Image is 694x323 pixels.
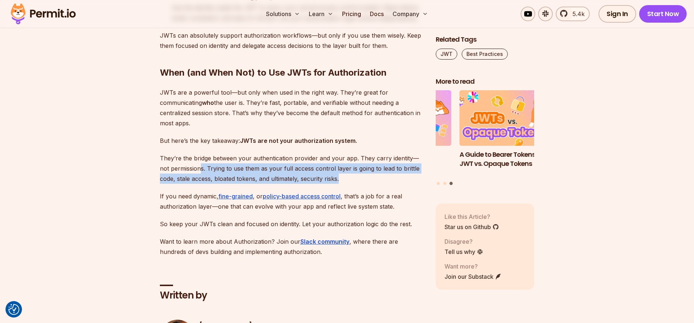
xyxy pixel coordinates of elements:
[300,238,349,245] a: Slack community
[160,289,424,302] h2: Written by
[353,91,451,178] li: 2 of 3
[160,136,424,146] p: But here’s the key takeaway:
[459,150,558,168] h3: A Guide to Bearer Tokens: JWT vs. Opaque Tokens
[444,272,502,281] a: Join our Substack
[8,304,19,315] img: Revisit consent button
[568,9,585,18] span: 5.4k
[462,49,508,60] a: Best Practices
[459,91,558,178] li: 3 of 3
[353,91,451,178] a: Policy-Based Access Control (PBAC) Isn’t as Great as You ThinkPolicy-Based Access Control (PBAC) ...
[444,212,499,221] p: Like this Article?
[263,193,341,200] a: policy-based access control
[390,7,431,21] button: Company
[240,137,357,144] strong: JWTs are not your authorization system.
[444,223,499,231] a: Star us on Github
[459,91,558,146] img: A Guide to Bearer Tokens: JWT vs. Opaque Tokens
[263,7,303,21] button: Solutions
[436,49,457,60] a: JWT
[639,5,687,23] a: Start Now
[599,5,636,23] a: Sign In
[444,237,483,246] p: Disagree?
[353,91,451,146] img: Policy-Based Access Control (PBAC) Isn’t as Great as You Think
[437,182,440,185] button: Go to slide 1
[450,182,453,185] button: Go to slide 3
[367,7,387,21] a: Docs
[160,153,424,184] p: They’re the bridge between your authentication provider and your app. They carry identity—not per...
[202,99,214,106] strong: who
[306,7,336,21] button: Learn
[160,87,424,128] p: JWTs are a powerful tool—but only when used in the right way. They’re great for communicating the...
[160,236,424,257] p: Want to learn more about Authorization? Join our , where there are hundreds of devs building and ...
[160,191,424,212] p: If you need dynamic, , or , that’s a job for a real authorization layer—one that can evolve with ...
[444,247,483,256] a: Tell us why
[436,91,534,186] div: Posts
[8,304,19,315] button: Consent Preferences
[160,219,424,229] p: So keep your JWTs clean and focused on identity. Let your authorization logic do the rest.
[353,150,451,177] h3: Policy-Based Access Control (PBAC) Isn’t as Great as You Think
[218,193,253,200] a: fine-grained
[436,77,534,86] h2: More to read
[339,7,364,21] a: Pricing
[160,30,424,51] p: JWTs can absolutely support authorization workflows—but only if you use them wisely. Keep them fo...
[436,35,534,44] h2: Related Tags
[443,182,446,185] button: Go to slide 2
[7,1,79,26] img: Permit logo
[160,38,424,79] h2: When (and When Not) to Use JWTs for Authorization
[444,262,502,271] p: Want more?
[556,7,590,21] a: 5.4k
